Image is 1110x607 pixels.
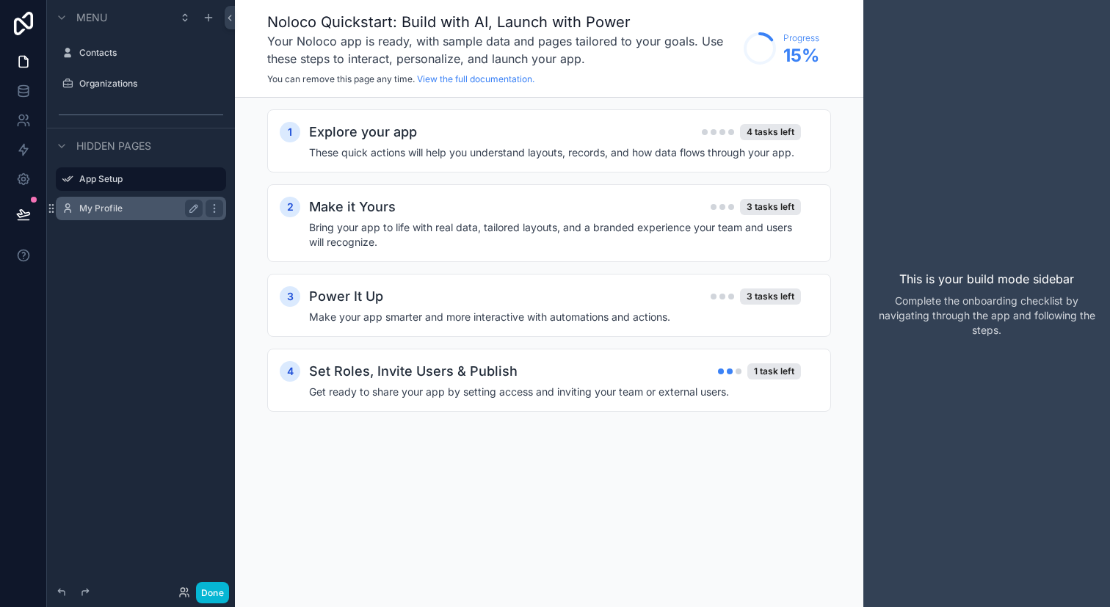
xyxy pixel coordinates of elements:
span: 15 % [783,44,819,68]
label: My Profile [79,203,197,214]
p: Complete the onboarding checklist by navigating through the app and following the steps. [875,294,1098,338]
a: View the full documentation. [417,73,534,84]
span: You can remove this page any time. [267,73,415,84]
button: Done [196,582,229,603]
p: This is your build mode sidebar [899,270,1074,288]
label: Organizations [79,78,223,90]
h1: Noloco Quickstart: Build with AI, Launch with Power [267,12,736,32]
span: Hidden pages [76,139,151,153]
span: Menu [76,10,107,25]
label: Contacts [79,47,223,59]
h3: Your Noloco app is ready, with sample data and pages tailored to your goals. Use these steps to i... [267,32,736,68]
label: App Setup [79,173,217,185]
span: Progress [783,32,819,44]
